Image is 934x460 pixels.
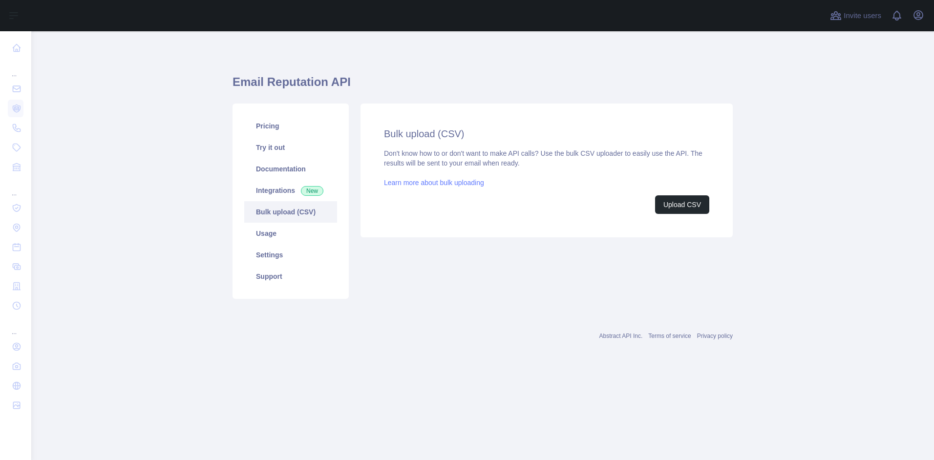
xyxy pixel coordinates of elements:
button: Upload CSV [655,195,709,214]
button: Invite users [828,8,883,23]
h2: Bulk upload (CSV) [384,127,709,141]
a: Privacy policy [697,333,733,339]
a: Bulk upload (CSV) [244,201,337,223]
a: Learn more about bulk uploading [384,179,484,187]
a: Documentation [244,158,337,180]
h1: Email Reputation API [233,74,733,98]
span: New [301,186,323,196]
a: Try it out [244,137,337,158]
div: ... [8,59,23,78]
a: Support [244,266,337,287]
a: Abstract API Inc. [599,333,643,339]
a: Usage [244,223,337,244]
a: Settings [244,244,337,266]
a: Terms of service [648,333,691,339]
div: ... [8,178,23,197]
a: Pricing [244,115,337,137]
span: Invite users [844,10,881,21]
div: ... [8,316,23,336]
div: Don't know how to or don't want to make API calls? Use the bulk CSV uploader to easily use the AP... [384,148,709,214]
a: Integrations New [244,180,337,201]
